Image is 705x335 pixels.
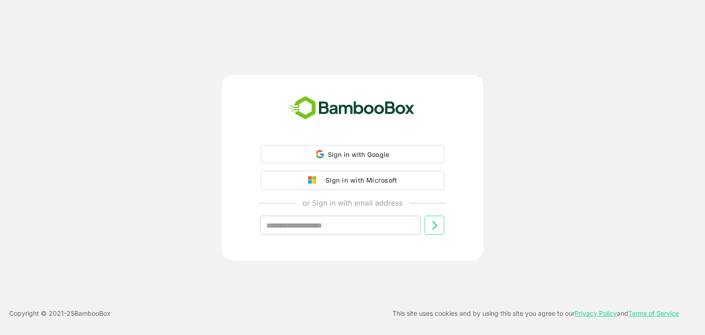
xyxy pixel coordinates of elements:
[628,309,679,317] a: Terms of Service
[261,171,444,190] button: Sign in with Microsoft
[9,308,111,319] p: Copyright © 2021- 25 BambooBox
[575,309,617,317] a: Privacy Policy
[321,174,397,186] div: Sign in with Microsoft
[261,145,444,163] div: Sign in with Google
[328,151,390,158] span: Sign in with Google
[308,176,321,184] img: google
[392,308,679,319] p: This site uses cookies and by using this site you agree to our and
[285,93,420,123] img: bamboobox
[302,197,403,208] p: or Sign in with email address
